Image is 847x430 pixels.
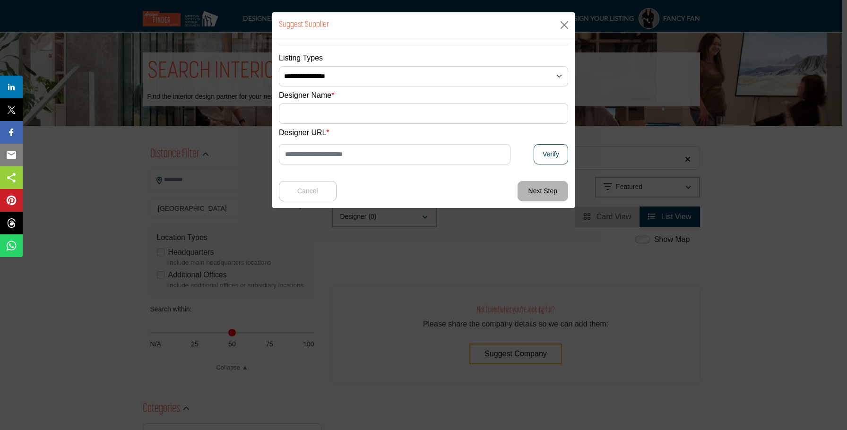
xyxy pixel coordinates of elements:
button: Cancel [279,181,337,201]
input: Enter Website URL [279,144,510,164]
input: Supplier Name [279,103,568,124]
label: Designer Name [279,90,334,101]
label: Designer URL [279,127,329,138]
button: Verify [534,144,568,164]
label: Listing Types [279,52,323,64]
h1: Suggest Supplier [279,19,329,31]
button: Close [557,18,571,32]
button: Next Step [518,181,568,201]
